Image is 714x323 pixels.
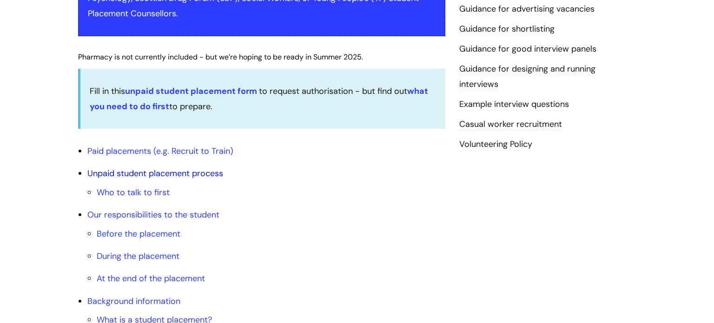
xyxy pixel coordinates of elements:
[87,296,180,307] a: Background information
[90,86,428,112] a: what you need to do first
[97,228,180,239] a: Before the placement
[459,3,595,15] a: Guidance for advertising vacancies
[87,168,223,179] a: Unpaid student placement process
[459,43,596,55] a: Guidance for good interview panels
[125,86,257,97] a: unpaid student placement form
[97,273,205,284] a: At the end of the placement
[459,119,562,131] a: Casual worker recruitment
[87,209,219,220] a: Our responsibilities to the student
[97,250,179,262] a: During the placement
[459,63,595,90] a: Guidance for designing and running interviews
[78,52,363,62] span: Pharmacy is not currently included - but we’re hoping to be ready in Summer 2025.
[87,145,233,157] a: Paid placements (e.g. Recruit to Train)
[459,99,569,111] a: Example interview questions
[97,187,170,198] a: Who to talk to first
[459,138,532,151] a: Volunteering Policy
[459,23,555,35] a: Guidance for shortlisting
[90,84,436,114] p: Fill in this to request authorisation - but find out to prepare.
